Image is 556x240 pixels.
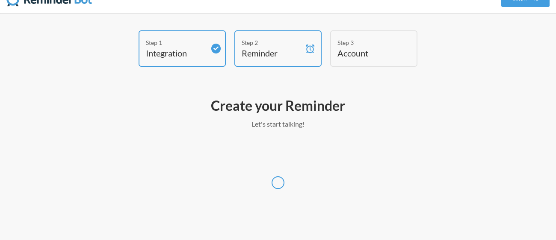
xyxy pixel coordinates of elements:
p: Let's start talking! [30,119,526,129]
h2: Create your Reminder [30,97,526,115]
div: Step 2 [242,38,302,47]
h4: Reminder [242,47,302,59]
h4: Integration [146,47,206,59]
div: Step 3 [337,38,397,47]
h4: Account [337,47,397,59]
div: Step 1 [146,38,206,47]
